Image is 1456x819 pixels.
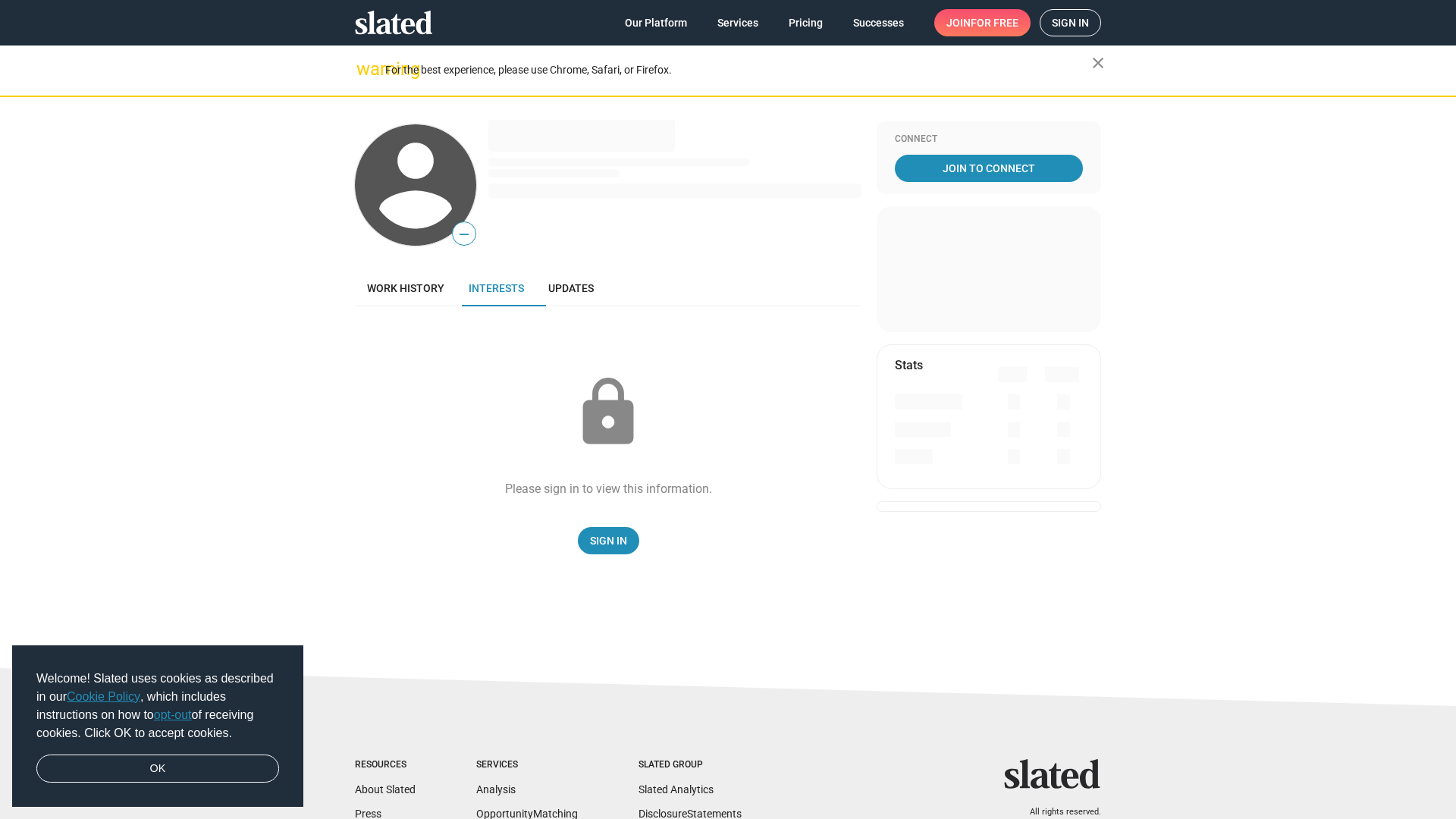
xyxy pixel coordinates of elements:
span: Join [946,9,1018,36]
span: Pricing [789,9,823,36]
span: for free [971,9,1018,36]
a: About Slated [355,783,416,795]
a: opt-out [154,708,192,721]
div: Slated Group [639,759,742,771]
a: Interests [457,270,536,306]
a: Work history [355,270,457,306]
mat-icon: warning [356,60,375,78]
a: Joinfor free [934,9,1031,36]
span: Work history [367,282,444,294]
span: Successes [853,9,904,36]
a: Cookie Policy [67,690,140,703]
div: For the best experience, please use Chrome, Safari, or Firefox. [385,60,1092,80]
span: — [453,224,475,244]
div: Connect [895,133,1083,146]
span: Welcome! Slated uses cookies as described in our , which includes instructions on how to of recei... [36,670,279,742]
a: Sign In [578,527,639,554]
mat-card-title: Stats [895,357,923,373]
span: Our Platform [625,9,687,36]
div: Please sign in to view this information. [505,481,712,497]
a: Slated Analytics [639,783,714,795]
a: Pricing [777,9,835,36]
span: Updates [548,282,594,294]
div: Resources [355,759,416,771]
a: Analysis [476,783,516,795]
a: Updates [536,270,606,306]
span: Sign in [1052,10,1089,36]
a: dismiss cookie message [36,755,279,783]
mat-icon: lock [570,375,646,450]
a: Successes [841,9,916,36]
a: Join To Connect [895,155,1083,182]
a: Sign in [1040,9,1101,36]
span: Join To Connect [898,155,1080,182]
mat-icon: close [1089,54,1107,72]
div: Services [476,759,578,771]
span: Sign In [590,527,627,554]
a: Our Platform [613,9,699,36]
span: Services [717,9,758,36]
div: cookieconsent [12,645,303,808]
a: Services [705,9,770,36]
span: Interests [469,282,524,294]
